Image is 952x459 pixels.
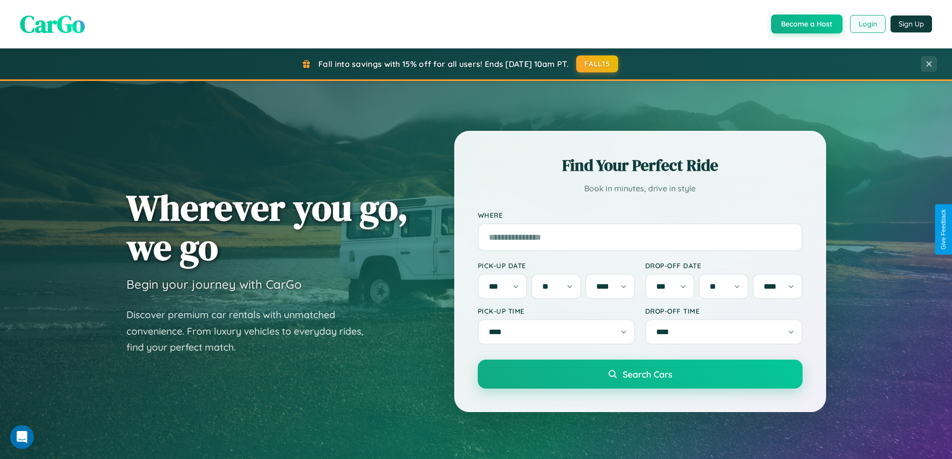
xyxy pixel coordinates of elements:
button: FALL15 [576,55,618,72]
iframe: Intercom live chat [10,425,34,449]
label: Drop-off Date [645,261,803,270]
button: Login [850,15,886,33]
button: Become a Host [771,14,843,33]
span: Fall into savings with 15% off for all users! Ends [DATE] 10am PT. [318,59,569,69]
div: Give Feedback [940,209,947,250]
h3: Begin your journey with CarGo [126,277,302,292]
label: Where [478,211,803,219]
p: Book in minutes, drive in style [478,181,803,196]
span: Search Cars [623,369,672,380]
span: CarGo [20,7,85,40]
h1: Wherever you go, we go [126,188,408,267]
button: Search Cars [478,360,803,389]
label: Pick-up Date [478,261,635,270]
h2: Find Your Perfect Ride [478,154,803,176]
button: Sign Up [891,15,932,32]
p: Discover premium car rentals with unmatched convenience. From luxury vehicles to everyday rides, ... [126,307,376,356]
label: Pick-up Time [478,307,635,315]
label: Drop-off Time [645,307,803,315]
